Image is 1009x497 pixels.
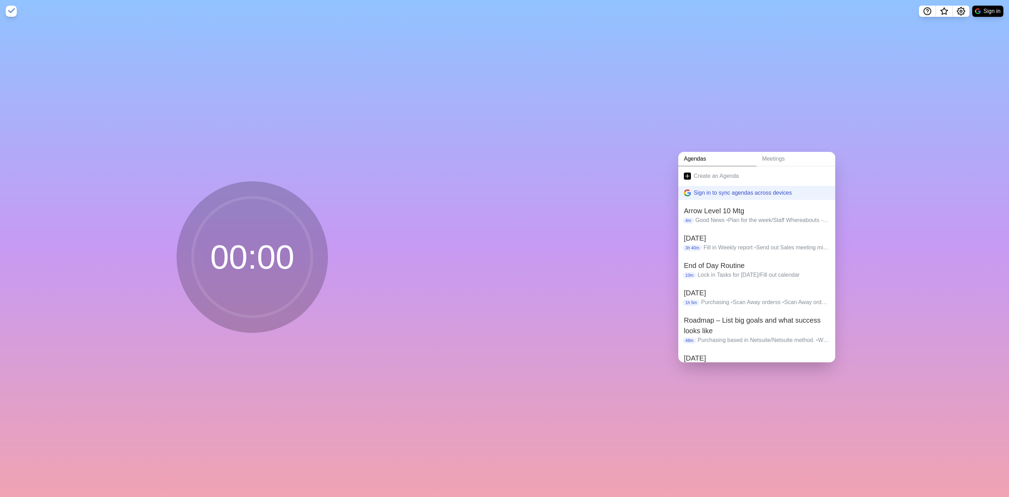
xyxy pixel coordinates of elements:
[698,271,830,279] p: Lock in Tasks for [DATE]/Fill out calendar
[919,6,936,17] button: Help
[756,152,835,166] a: Meetings
[682,245,702,251] p: 3h 40m
[726,217,728,223] span: •
[754,244,756,250] span: •
[6,6,17,17] img: timeblocks logo
[682,300,700,306] p: 1h 5m
[953,6,969,17] button: Settings
[703,243,830,252] p: Fill in Weekly report Send out Sales meeting minutes Prep for Sales meeting Set Sales Budget Setu...
[684,260,830,271] h2: End of Day Routine
[782,299,784,305] span: •
[682,217,694,224] p: 4m
[678,152,756,166] a: Agendas
[695,216,830,224] p: Good News Plan for the week/Staff Whereabouts - [PERSON_NAME]
[678,186,835,200] button: Sign in to sync agendas across devices
[684,233,830,243] h2: [DATE]
[678,166,835,186] a: Create an Agenda
[682,272,696,278] p: 10m
[731,299,733,305] span: •
[975,8,981,14] img: google logo
[701,298,830,307] p: Purchasing Scan Away orderss Scan Away orderss
[684,206,830,216] h2: Arrow Level 10 Mtg
[684,288,830,298] h2: [DATE]
[936,6,953,17] button: What’s new
[972,6,1003,17] button: Sign in
[684,315,830,336] h2: Roadmap – List big goals and what success looks like
[684,353,830,363] h2: [DATE]
[698,336,830,344] p: Purchasing based in Netsuite/Netsuite method. Work order automation. Work Order Builder UI Cross ...
[816,337,818,343] span: •
[684,189,691,196] img: google logo
[682,337,696,344] p: 48m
